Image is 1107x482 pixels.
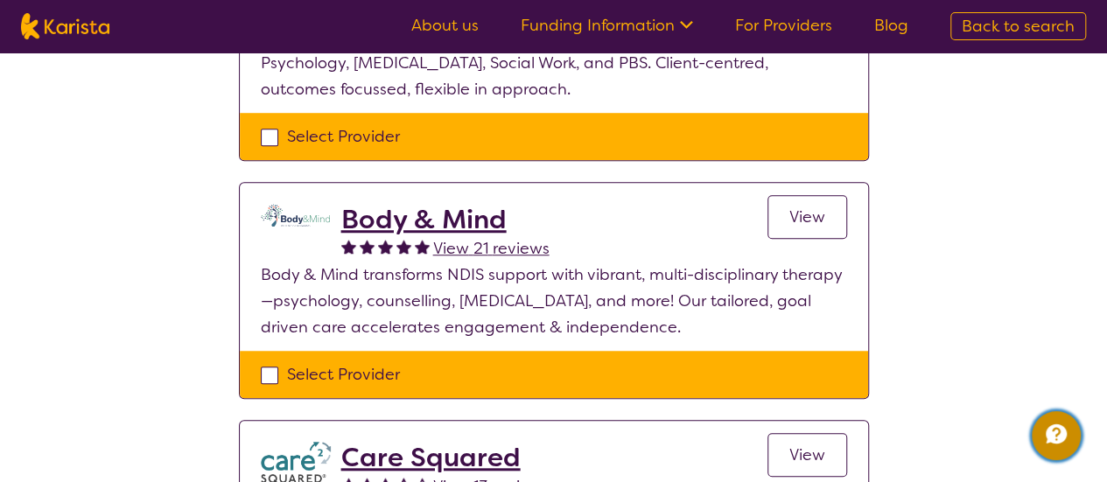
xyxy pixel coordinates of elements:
a: Care Squared [341,442,550,473]
span: View [789,206,825,227]
a: Back to search [950,12,1086,40]
p: Body & Mind transforms NDIS support with vibrant, multi-disciplinary therapy—psychology, counsell... [261,262,847,340]
a: Blog [874,15,908,36]
a: For Providers [735,15,832,36]
p: Multi-disciplinary Therapy via Telehealth, including [MEDICAL_DATA], Psychology, [MEDICAL_DATA], ... [261,24,847,102]
a: View [767,433,847,477]
img: fullstar [415,239,430,254]
img: fullstar [396,239,411,254]
img: qmpolprhjdhzpcuekzqg.svg [261,204,331,227]
img: fullstar [360,239,375,254]
span: View [789,444,825,465]
span: Back to search [962,16,1075,37]
img: fullstar [341,239,356,254]
a: View [767,195,847,239]
a: Funding Information [521,15,693,36]
img: Karista logo [21,13,109,39]
a: View 21 reviews [433,235,550,262]
a: About us [411,15,479,36]
button: Channel Menu [1032,411,1081,460]
a: Body & Mind [341,204,550,235]
img: fullstar [378,239,393,254]
span: View 21 reviews [433,238,550,259]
